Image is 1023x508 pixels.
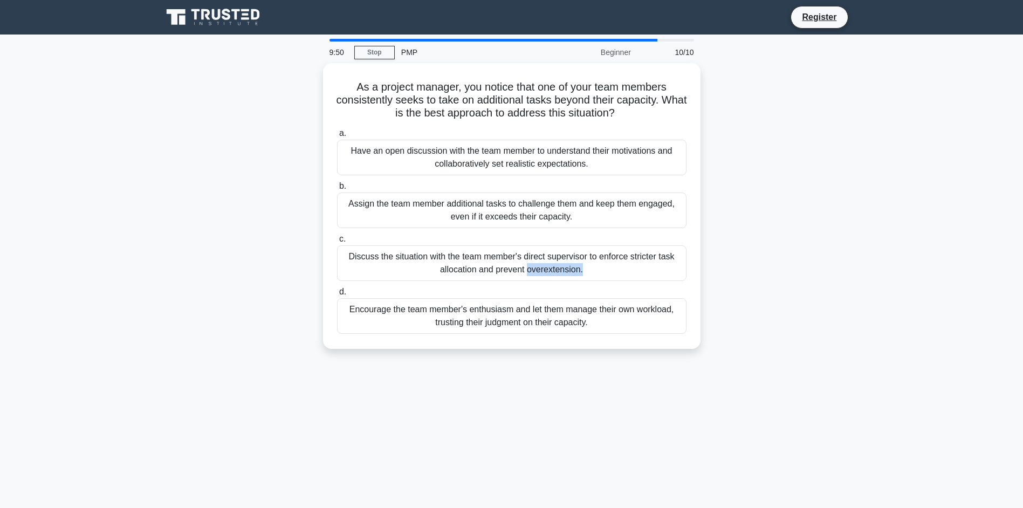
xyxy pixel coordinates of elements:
[337,245,686,281] div: Discuss the situation with the team member's direct supervisor to enforce stricter task allocatio...
[339,287,346,296] span: d.
[339,181,346,190] span: b.
[337,140,686,175] div: Have an open discussion with the team member to understand their motivations and collaboratively ...
[395,42,543,63] div: PMP
[795,10,843,24] a: Register
[354,46,395,59] a: Stop
[337,193,686,228] div: Assign the team member additional tasks to challenge them and keep them engaged, even if it excee...
[339,234,346,243] span: c.
[337,298,686,334] div: Encourage the team member's enthusiasm and let them manage their own workload, trusting their jud...
[637,42,701,63] div: 10/10
[543,42,637,63] div: Beginner
[339,128,346,138] span: a.
[323,42,354,63] div: 9:50
[336,80,688,120] h5: As a project manager, you notice that one of your team members consistently seeks to take on addi...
